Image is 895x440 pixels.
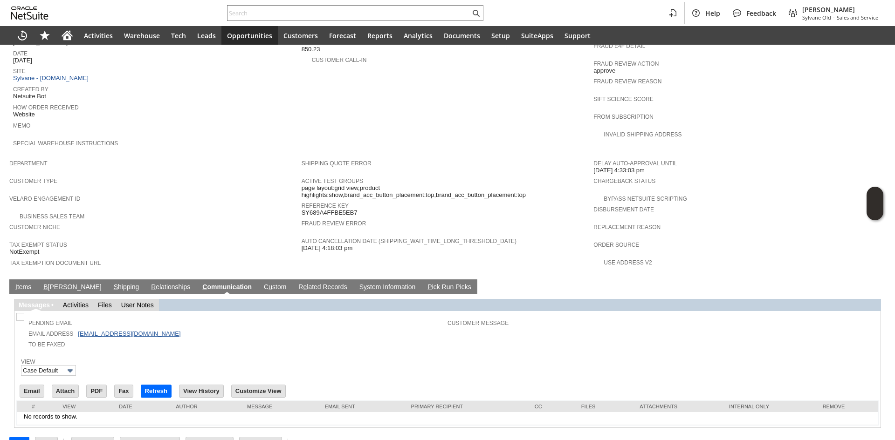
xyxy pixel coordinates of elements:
a: Customers [278,26,324,45]
a: Items [13,283,34,292]
div: Shortcuts [34,26,56,45]
a: Messages [19,301,50,309]
span: Activities [84,31,113,40]
span: R [151,283,156,291]
input: View History [179,385,223,397]
span: Support [565,31,591,40]
a: Created By [13,86,48,93]
a: Reference Key [302,203,349,209]
span: Documents [444,31,480,40]
span: C [202,283,207,291]
span: 850.23 [302,46,320,53]
svg: Home [62,30,73,41]
a: Replacement reason [593,224,661,230]
a: Custom [262,283,289,292]
span: Feedback [746,9,776,18]
div: Primary Recipient [411,404,521,409]
a: System Information [357,283,418,292]
span: Website [13,111,35,118]
a: Shipping [111,283,142,292]
a: Warehouse [118,26,165,45]
span: Sales and Service [837,14,878,21]
svg: Search [470,7,482,19]
span: Analytics [404,31,433,40]
span: [DATE] 4:33:03 pm [593,167,645,174]
input: Attach [52,385,78,397]
span: Leads [197,31,216,40]
a: Bypass NetSuite Scripting [604,196,687,202]
a: Fraud Review Reason [593,78,661,85]
a: Unrolled view on [869,281,880,292]
span: Help [705,9,720,18]
span: page layout:grid view,product highlights:show,brand_acc_button_placement:top,brand_acc_button_pla... [302,184,589,199]
a: UserNotes [121,301,154,309]
a: Pending Email [28,320,72,326]
svg: logo [11,7,48,20]
a: [EMAIL_ADDRESS][DOMAIN_NAME] [78,330,180,337]
span: approve [593,67,615,74]
a: Site [13,68,26,74]
a: Setup [486,26,516,45]
a: Relationships [149,283,193,292]
a: Fraud Review Action [593,61,659,67]
span: F [98,301,102,309]
span: Customers [283,31,318,40]
span: Reports [367,31,392,40]
a: Recent Records [11,26,34,45]
a: Use Address V2 [604,259,652,266]
a: Customer Message [447,320,509,326]
div: Attachments [640,404,715,409]
span: y [364,283,367,291]
span: [DATE] 4:18:03 pm [302,244,353,252]
a: View [21,359,35,365]
a: Memo [13,122,30,129]
a: Forecast [324,26,362,45]
img: Unchecked [16,313,24,321]
iframe: Click here to launch Oracle Guided Learning Help Panel [867,187,883,220]
a: Reports [362,26,398,45]
a: Special Warehouse Instructions [13,140,118,147]
span: Opportunities [227,31,272,40]
span: NotExempt [9,248,39,256]
div: Date [119,404,162,409]
a: SuiteApps [516,26,559,45]
a: Disbursement Date [593,206,654,213]
a: Fraud E4F Detail [593,43,645,49]
a: Fraud Review Error [302,220,366,227]
span: Netsuite Bot [13,93,46,100]
div: View [62,404,105,409]
span: S [114,283,118,291]
a: Opportunities [221,26,278,45]
span: t [70,301,72,309]
a: Leads [192,26,221,45]
a: Tax Exemption Document URL [9,260,101,266]
input: Search [227,7,470,19]
span: Warehouse [124,31,160,40]
span: B [43,283,48,291]
a: From Subscription [593,114,654,120]
span: g [39,301,43,309]
span: - [833,14,835,21]
a: Customer Niche [9,224,60,230]
a: Communication [200,283,254,292]
a: Files [98,301,112,309]
a: Business Sales Team [20,213,84,220]
td: No records to show. [17,412,878,425]
a: Email Address [28,331,73,337]
a: Date [13,50,28,57]
div: # [24,404,48,409]
span: [PERSON_NAME] [802,5,878,14]
a: Active Test Groups [302,178,363,184]
span: Forecast [329,31,356,40]
a: Sift Science Score [593,96,653,102]
a: Tax Exempt Status [9,242,67,248]
span: SY689A4FFBE5EB7 [302,209,358,217]
span: I [15,283,17,291]
a: Order Source [593,242,639,248]
input: PDF [87,385,106,397]
a: Tech [165,26,192,45]
a: Delay Auto-Approval Until [593,160,677,167]
span: [DATE] [13,57,32,64]
svg: Shortcuts [39,30,50,41]
a: Shipping Quote Error [302,160,372,167]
